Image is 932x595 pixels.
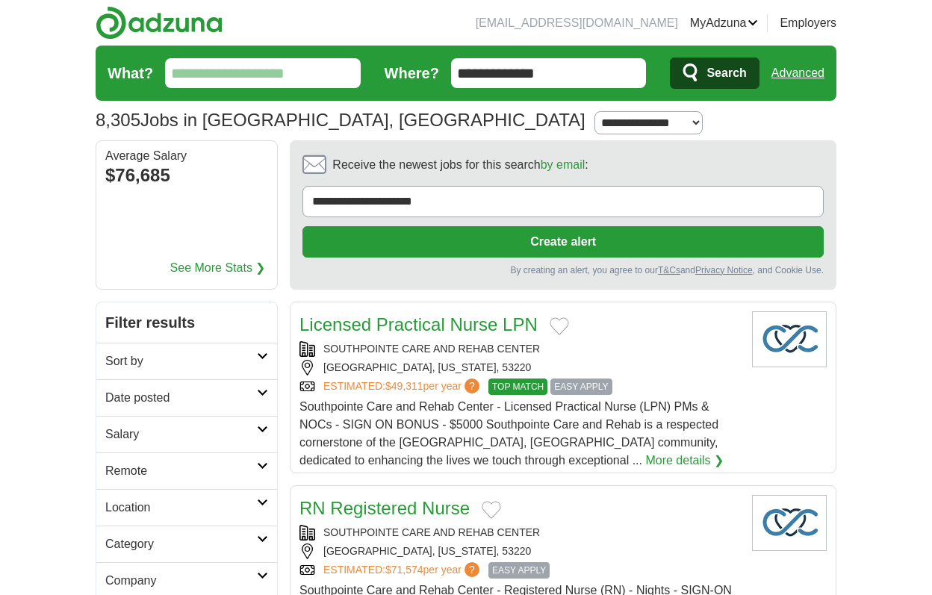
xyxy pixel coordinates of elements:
a: Advanced [771,58,824,88]
a: Date posted [96,379,277,416]
button: Add to favorite jobs [550,317,569,335]
img: Company logo [752,495,827,551]
span: EASY APPLY [550,379,612,395]
a: Category [96,526,277,562]
a: Privacy Notice [695,265,753,275]
div: SOUTHPOINTE CARE AND REHAB CENTER [299,525,740,541]
label: Where? [385,62,439,84]
a: T&Cs [658,265,680,275]
span: EASY APPLY [488,562,550,579]
h1: Jobs in [GEOGRAPHIC_DATA], [GEOGRAPHIC_DATA] [96,110,585,130]
h2: Date posted [105,389,257,407]
a: by email [541,158,585,171]
span: TOP MATCH [488,379,547,395]
h2: Sort by [105,352,257,370]
a: More details ❯ [645,452,724,470]
a: ESTIMATED:$71,574per year? [323,562,482,579]
a: Employers [780,14,836,32]
span: 8,305 [96,107,140,134]
h2: Category [105,535,257,553]
h2: Remote [105,462,257,480]
a: Sort by [96,343,277,379]
button: Create alert [302,226,824,258]
img: Company logo [752,311,827,367]
h2: Salary [105,426,257,443]
h2: Filter results [96,302,277,343]
div: By creating an alert, you agree to our and , and Cookie Use. [302,264,824,277]
a: Remote [96,452,277,489]
button: Add to favorite jobs [482,501,501,519]
div: [GEOGRAPHIC_DATA], [US_STATE], 53220 [299,543,740,559]
h2: Company [105,572,257,590]
a: ESTIMATED:$49,311per year? [323,379,482,395]
button: Search [670,57,759,89]
a: RN Registered Nurse [299,498,470,518]
h2: Location [105,499,257,517]
span: ? [465,562,479,577]
a: See More Stats ❯ [170,259,266,277]
span: Receive the newest jobs for this search : [332,156,588,174]
label: What? [108,62,153,84]
div: SOUTHPOINTE CARE AND REHAB CENTER [299,341,740,357]
a: MyAdzuna [690,14,759,32]
li: [EMAIL_ADDRESS][DOMAIN_NAME] [476,14,678,32]
img: Adzuna logo [96,6,223,40]
a: Salary [96,416,277,452]
div: $76,685 [105,162,268,189]
span: $71,574 [385,564,423,576]
span: ? [465,379,479,393]
a: Location [96,489,277,526]
span: $49,311 [385,380,423,392]
span: Search [706,58,746,88]
a: Licensed Practical Nurse LPN [299,314,538,334]
span: Southpointe Care and Rehab Center - Licensed Practical Nurse (LPN) PMs & NOCs - SIGN ON BONUS - $... [299,400,718,467]
div: [GEOGRAPHIC_DATA], [US_STATE], 53220 [299,360,740,376]
div: Average Salary [105,150,268,162]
